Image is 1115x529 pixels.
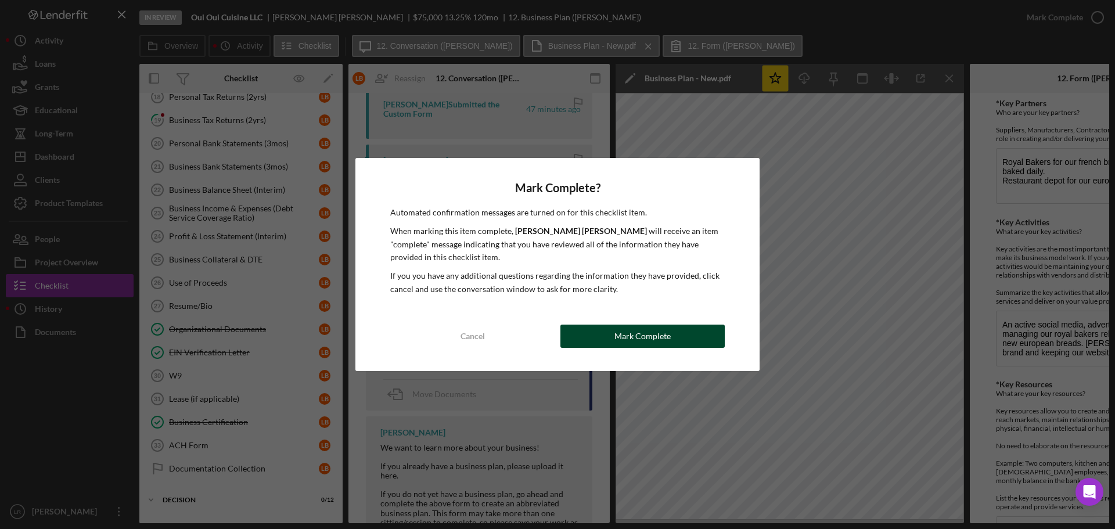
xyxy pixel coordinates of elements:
p: When marking this item complete, will receive an item "complete" message indicating that you have... [390,225,725,264]
button: Mark Complete [560,325,725,348]
div: Mark Complete [614,325,671,348]
div: Cancel [461,325,485,348]
div: Open Intercom Messenger [1076,478,1103,506]
p: If you you have any additional questions regarding the information they have provided, click canc... [390,269,725,296]
p: Automated confirmation messages are turned on for this checklist item. [390,206,725,219]
button: Cancel [390,325,555,348]
h4: Mark Complete? [390,181,725,195]
b: [PERSON_NAME] [PERSON_NAME] [515,226,647,236]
